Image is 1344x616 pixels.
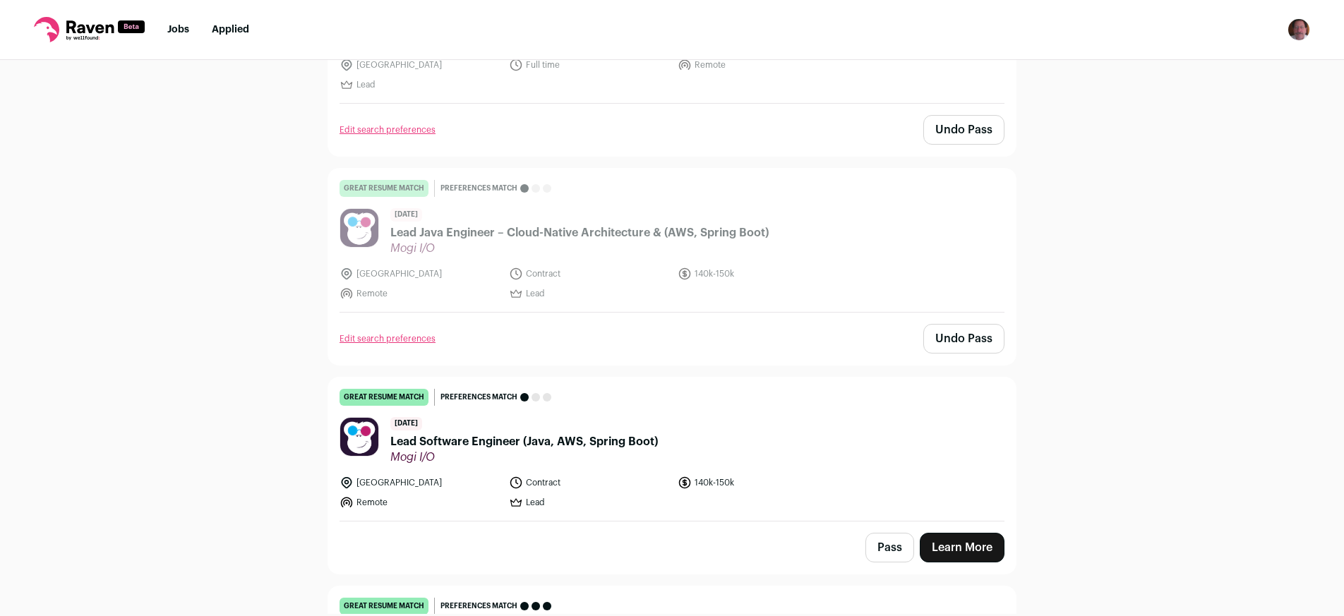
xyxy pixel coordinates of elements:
[390,417,422,430] span: [DATE]
[1288,18,1310,41] button: Open dropdown
[328,378,1016,521] a: great resume match Preferences match [DATE] Lead Software Engineer (Java, AWS, Spring Boot) Mogi ...
[340,495,500,509] li: Remote
[340,58,500,72] li: [GEOGRAPHIC_DATA]
[440,390,517,404] span: Preferences match
[678,267,839,281] li: 140k-150k
[340,286,500,301] li: Remote
[1288,18,1310,41] img: 14410719-medium_jpg
[509,58,670,72] li: Full time
[340,389,428,406] div: great resume match
[390,208,422,222] span: [DATE]
[390,224,769,241] span: Lead Java Engineer – Cloud-Native Architecture & (AWS, Spring Boot)
[328,169,1016,312] a: great resume match Preferences match [DATE] Lead Java Engineer – Cloud-Native Architecture & (AWS...
[509,476,670,490] li: Contract
[509,267,670,281] li: Contract
[865,533,914,562] button: Pass
[509,495,670,509] li: Lead
[390,433,658,450] span: Lead Software Engineer (Java, AWS, Spring Boot)
[920,533,1004,562] a: Learn More
[678,476,839,490] li: 140k-150k
[340,180,428,197] div: great resume match
[340,598,428,615] div: great resume match
[167,25,189,35] a: Jobs
[923,115,1004,145] button: Undo Pass
[212,25,249,35] a: Applied
[390,450,658,464] span: Mogi I/O
[340,418,378,456] img: 2c89d135e304df1eb56233b777483661895d12b486ad3478cd5471b5d295893f.png
[340,124,436,135] a: Edit search preferences
[509,286,670,301] li: Lead
[340,78,500,92] li: Lead
[340,476,500,490] li: [GEOGRAPHIC_DATA]
[390,241,769,255] span: Mogi I/O
[678,58,839,72] li: Remote
[340,333,436,344] a: Edit search preferences
[440,599,517,613] span: Preferences match
[440,181,517,195] span: Preferences match
[923,324,1004,354] button: Undo Pass
[340,267,500,281] li: [GEOGRAPHIC_DATA]
[340,209,378,247] img: 2c89d135e304df1eb56233b777483661895d12b486ad3478cd5471b5d295893f.png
